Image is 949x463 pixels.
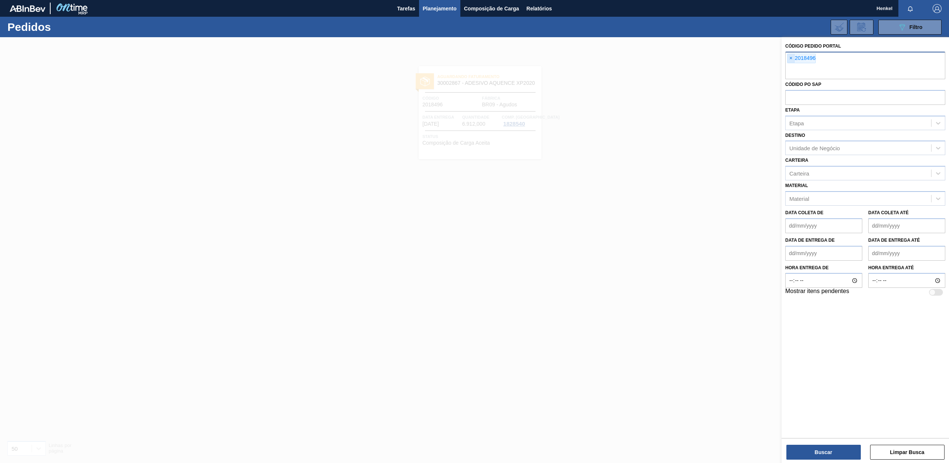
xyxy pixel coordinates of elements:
[789,120,804,126] div: Etapa
[785,44,841,49] label: Código Pedido Portal
[785,218,862,233] input: dd/mm/yyyy
[789,195,809,202] div: Material
[789,170,809,177] div: Carteira
[831,20,847,35] div: Importar Negociações dos Pedidos
[868,238,920,243] label: Data de Entrega até
[785,288,849,297] label: Mostrar itens pendentes
[789,145,840,151] div: Unidade de Negócio
[464,4,519,13] span: Composição de Carga
[787,54,816,63] div: 2018496
[785,82,821,87] label: Códido PO SAP
[868,210,908,215] label: Data coleta até
[785,133,805,138] label: Destino
[785,107,800,113] label: Etapa
[910,24,923,30] span: Filtro
[785,158,808,163] label: Carteira
[898,3,922,14] button: Notificações
[785,246,862,261] input: dd/mm/yyyy
[527,4,552,13] span: Relatórios
[785,263,862,273] label: Hora entrega de
[868,246,945,261] input: dd/mm/yyyy
[868,263,945,273] label: Hora entrega até
[785,183,808,188] label: Material
[423,4,457,13] span: Planejamento
[785,238,835,243] label: Data de Entrega de
[785,210,823,215] label: Data coleta de
[933,4,942,13] img: Logout
[787,54,795,63] span: ×
[850,20,873,35] div: Solicitação de Revisão de Pedidos
[868,218,945,233] input: dd/mm/yyyy
[7,23,123,31] h1: Pedidos
[878,20,942,35] button: Filtro
[10,5,45,12] img: TNhmsLtSVTkK8tSr43FrP2fwEKptu5GPRR3wAAAABJRU5ErkJggg==
[397,4,415,13] span: Tarefas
